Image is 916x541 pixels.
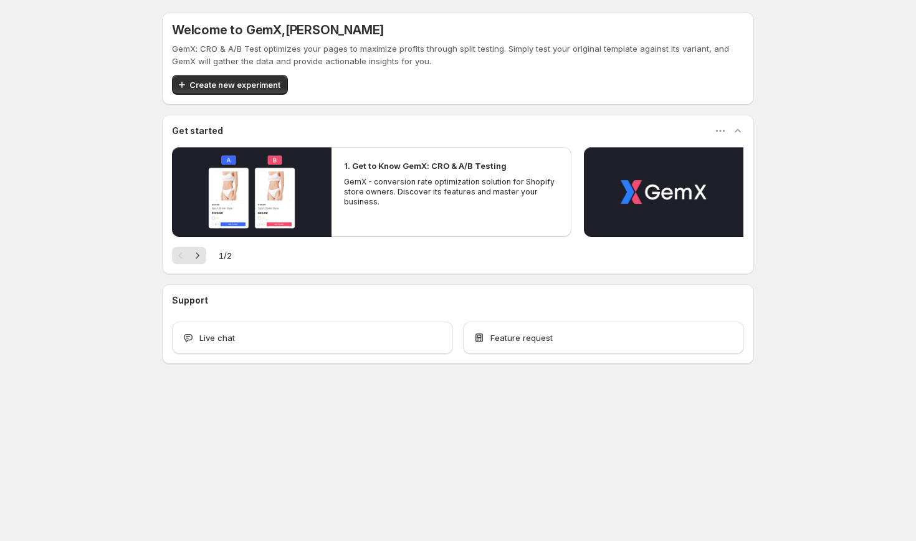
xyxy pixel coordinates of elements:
span: 1 / 2 [219,249,232,262]
p: GemX: CRO & A/B Test optimizes your pages to maximize profits through split testing. Simply test ... [172,42,744,67]
button: Next [189,247,206,264]
span: Create new experiment [189,79,280,91]
button: Create new experiment [172,75,288,95]
h2: 1. Get to Know GemX: CRO & A/B Testing [344,160,507,172]
p: GemX - conversion rate optimization solution for Shopify store owners. Discover its features and ... [344,177,558,207]
h3: Get started [172,125,223,137]
span: Feature request [490,332,553,344]
span: Live chat [199,332,235,344]
span: , [PERSON_NAME] [282,22,384,37]
button: Play video [172,147,332,237]
h3: Support [172,294,208,307]
button: Play video [584,147,743,237]
h5: Welcome to GemX [172,22,384,37]
nav: Pagination [172,247,206,264]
